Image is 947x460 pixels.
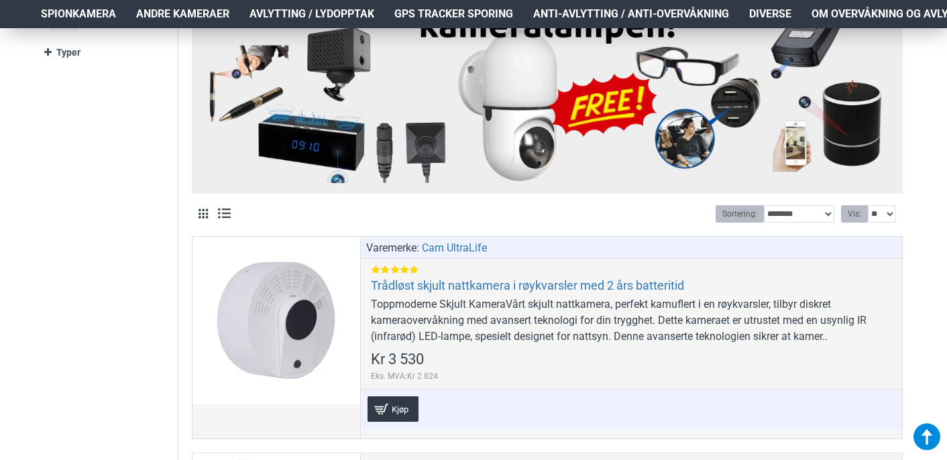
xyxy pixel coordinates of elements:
[41,6,116,22] span: Spionkamera
[371,296,892,345] div: Toppmoderne Skjult KameraVårt skjult nattkamera, perfekt kamuflert i en røykvarsler, tilbyr diskr...
[371,352,424,367] span: Kr 3 530
[136,6,229,22] span: Andre kameraer
[192,237,360,404] a: Trådløst skjult nattkamera i røykvarsler med 2 års batteritid Trådløst skjult nattkamera i røykva...
[422,240,487,256] a: Cam UltraLife
[749,6,791,22] span: Diverse
[716,205,764,223] label: Sortering:
[388,405,412,414] span: Kjøp
[249,6,374,22] span: Avlytting / Lydopptak
[394,6,513,22] span: GPS Tracker Sporing
[371,370,438,382] span: Eks. MVA:Kr 2 824
[533,6,729,22] span: Anti-avlytting / Anti-overvåkning
[371,278,684,293] a: Trådløst skjult nattkamera i røykvarsler med 2 års batteritid
[366,240,419,256] span: Varemerke:
[841,205,868,223] label: Vis:
[44,41,164,64] a: Typer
